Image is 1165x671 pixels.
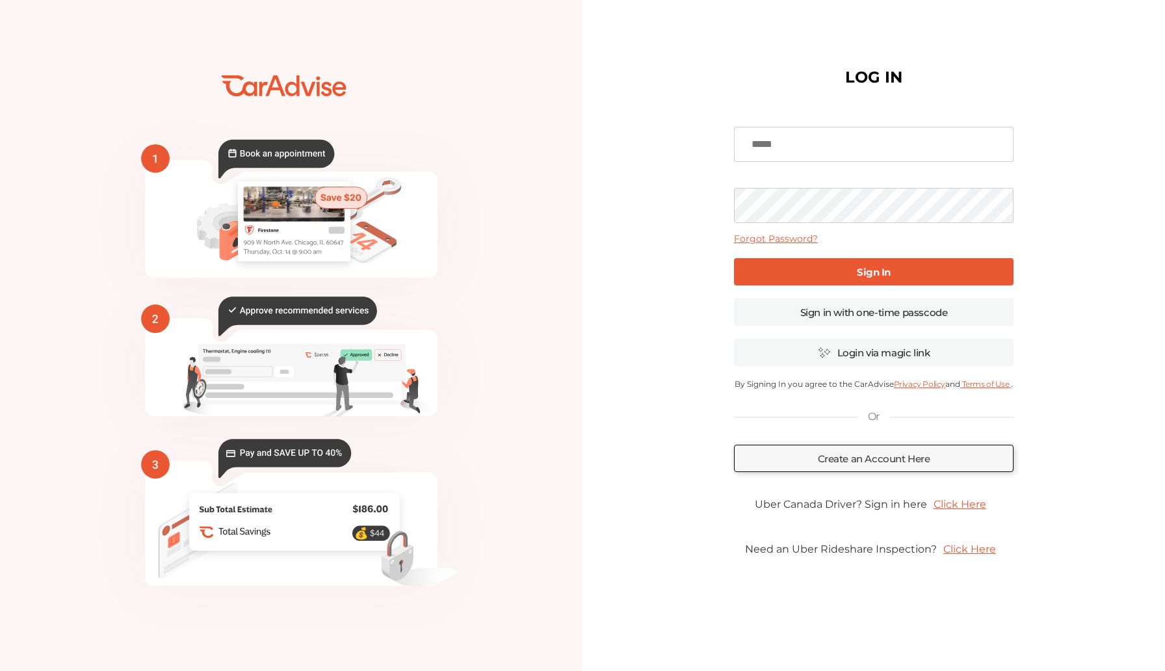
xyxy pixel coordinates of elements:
[354,527,369,540] text: 💰
[857,266,891,278] b: Sign In
[734,233,818,244] a: Forgot Password?
[845,71,902,84] h1: LOG IN
[734,258,1014,285] a: Sign In
[960,379,1011,389] a: Terms of Use
[755,498,927,510] span: Uber Canada Driver? Sign in here
[734,379,1014,389] p: By Signing In you agree to the CarAdvise and .
[937,536,1002,562] a: Click Here
[818,347,831,359] img: magic_icon.32c66aac.svg
[927,492,993,517] a: Click Here
[734,339,1014,366] a: Login via magic link
[868,410,880,424] p: Or
[734,298,1014,326] a: Sign in with one-time passcode
[894,379,945,389] a: Privacy Policy
[745,543,937,555] span: Need an Uber Rideshare Inspection?
[734,445,1014,472] a: Create an Account Here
